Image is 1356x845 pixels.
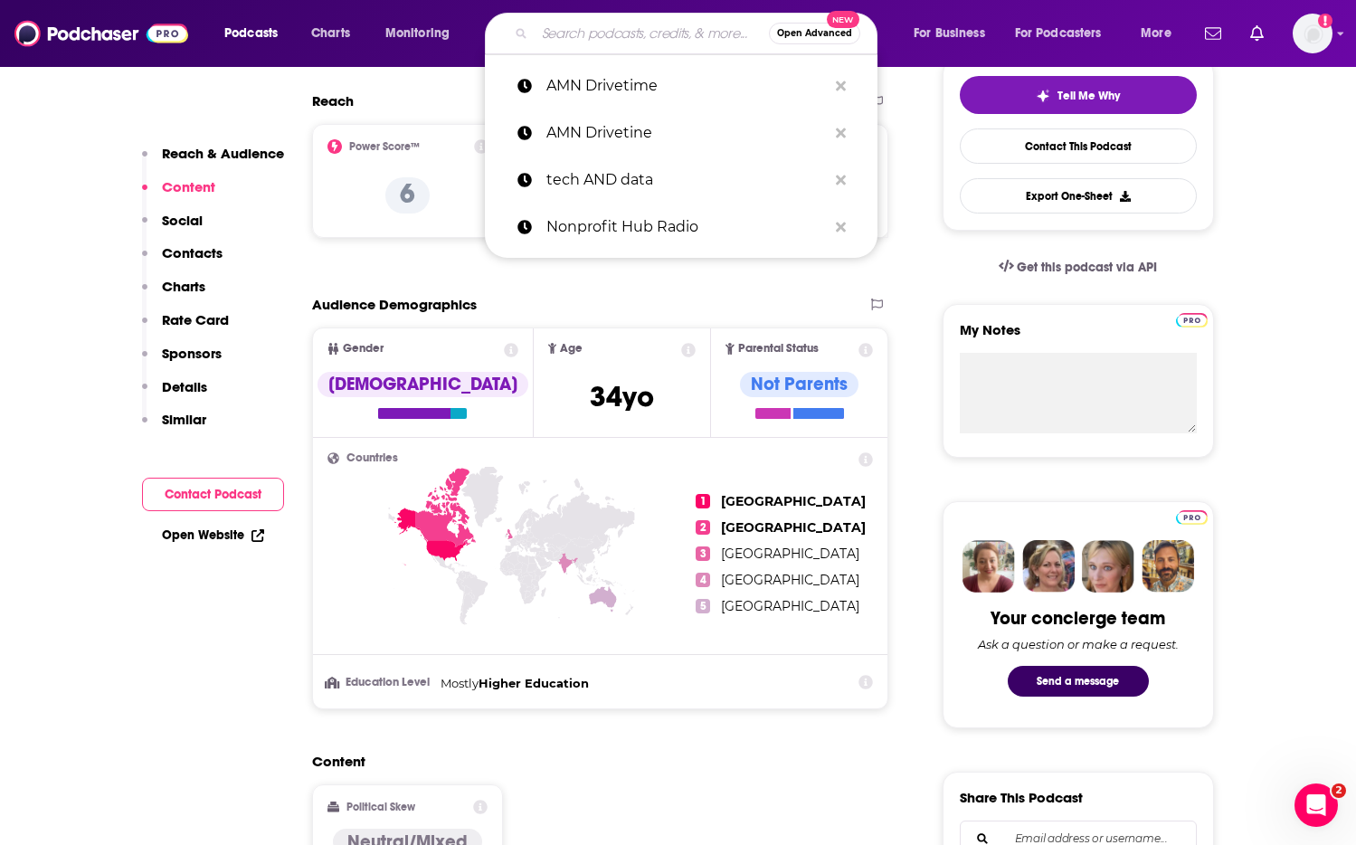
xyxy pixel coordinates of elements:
span: 2 [696,520,710,535]
div: Your concierge team [991,607,1165,630]
button: open menu [212,19,301,48]
p: Sponsors [162,345,222,362]
img: Jon Profile [1142,540,1194,593]
a: AMN Drivetine [485,109,877,157]
span: Higher Education [479,676,589,690]
h2: Audience Demographics [312,296,477,313]
img: Podchaser - Follow, Share and Rate Podcasts [14,16,188,51]
span: [GEOGRAPHIC_DATA] [721,546,859,562]
a: Charts [299,19,361,48]
p: Contacts [162,244,223,261]
span: Tell Me Why [1057,89,1120,103]
img: tell me why sparkle [1036,89,1050,103]
input: Search podcasts, credits, & more... [535,19,769,48]
span: Mostly [441,676,479,690]
button: Content [142,178,215,212]
img: Sydney Profile [962,540,1015,593]
span: Charts [311,21,350,46]
button: Export One-Sheet [960,178,1197,214]
a: Get this podcast via API [984,245,1172,290]
button: open menu [373,19,473,48]
span: For Podcasters [1015,21,1102,46]
button: Details [142,378,207,412]
p: 6 [385,177,430,214]
span: For Business [914,21,985,46]
span: Podcasts [224,21,278,46]
p: Rate Card [162,311,229,328]
p: Details [162,378,207,395]
button: Similar [142,411,206,444]
button: open menu [901,19,1008,48]
button: Contact Podcast [142,478,284,511]
img: Podchaser Pro [1176,510,1208,525]
span: New [827,11,859,28]
p: Charts [162,278,205,295]
iframe: Intercom live chat [1294,783,1338,827]
button: tell me why sparkleTell Me Why [960,76,1197,114]
div: [DEMOGRAPHIC_DATA] [318,372,528,397]
a: Open Website [162,527,264,543]
h2: Reach [312,92,354,109]
p: Content [162,178,215,195]
span: [GEOGRAPHIC_DATA] [721,519,866,536]
img: Barbara Profile [1022,540,1075,593]
span: [GEOGRAPHIC_DATA] [721,572,859,588]
h3: Share This Podcast [960,789,1083,806]
button: Charts [142,278,205,311]
h2: Power Score™ [349,140,420,153]
p: Nonprofit Hub Radio [546,204,827,251]
span: Countries [346,452,398,464]
a: AMN Drivetime [485,62,877,109]
div: Search podcasts, credits, & more... [502,13,895,54]
button: Send a message [1008,666,1149,697]
p: Social [162,212,203,229]
span: 2 [1332,783,1346,798]
p: Reach & Audience [162,145,284,162]
span: Parental Status [738,343,819,355]
span: [GEOGRAPHIC_DATA] [721,598,859,614]
span: 34 yo [590,379,654,414]
a: Pro website [1176,310,1208,328]
span: Gender [343,343,384,355]
div: Ask a question or make a request. [978,637,1179,651]
a: Contact This Podcast [960,128,1197,164]
button: open menu [1003,19,1128,48]
button: Contacts [142,244,223,278]
span: 3 [696,546,710,561]
a: Nonprofit Hub Radio [485,204,877,251]
svg: Add a profile image [1318,14,1332,28]
button: Social [142,212,203,245]
h2: Political Skew [346,801,415,813]
button: Reach & Audience [142,145,284,178]
label: My Notes [960,321,1197,353]
p: AMN Drivetime [546,62,827,109]
span: Get this podcast via API [1017,260,1157,275]
span: Monitoring [385,21,450,46]
span: More [1141,21,1171,46]
span: [GEOGRAPHIC_DATA] [721,493,866,509]
img: Podchaser Pro [1176,313,1208,328]
span: Age [560,343,583,355]
h2: Content [312,753,875,770]
span: Logged in as systemsteam [1293,14,1332,53]
p: Similar [162,411,206,428]
div: Not Parents [740,372,858,397]
span: 1 [696,494,710,508]
span: Open Advanced [777,29,852,38]
a: Show notifications dropdown [1198,18,1228,49]
a: tech AND data [485,157,877,204]
button: Open AdvancedNew [769,23,860,44]
p: tech AND data [546,157,827,204]
img: Jules Profile [1082,540,1134,593]
span: 4 [696,573,710,587]
img: User Profile [1293,14,1332,53]
span: 5 [696,599,710,613]
a: Show notifications dropdown [1243,18,1271,49]
button: Show profile menu [1293,14,1332,53]
button: Rate Card [142,311,229,345]
a: Pro website [1176,508,1208,525]
h3: Education Level [327,677,433,688]
button: Sponsors [142,345,222,378]
button: open menu [1128,19,1194,48]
